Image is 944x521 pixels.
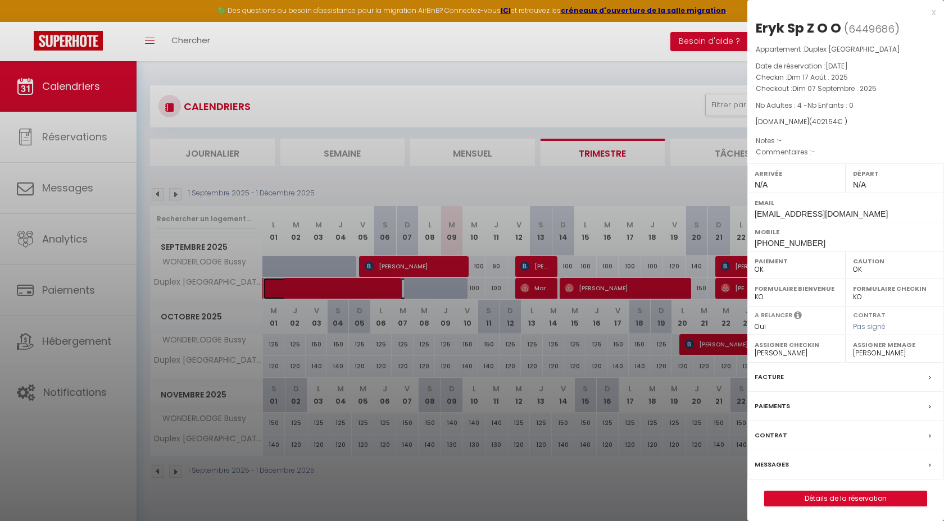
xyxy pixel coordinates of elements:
label: Mobile [755,226,937,237]
span: Pas signé [853,322,886,331]
span: ( ) [844,21,900,36]
label: Départ [853,168,937,179]
label: Contrat [853,310,886,318]
label: Paiements [755,400,790,412]
label: Assigner Checkin [755,339,838,350]
p: Date de réservation : [756,61,936,72]
span: [PHONE_NUMBER] [755,239,825,248]
label: Contrat [755,429,787,441]
span: Duplex [GEOGRAPHIC_DATA] [804,44,900,54]
label: Formulaire Bienvenue [755,283,838,294]
p: Appartement : [756,44,936,55]
a: Détails de la réservation [765,491,927,506]
span: 6449686 [848,22,895,36]
label: Assigner Menage [853,339,937,350]
label: Facture [755,371,784,383]
span: Dim 17 Août . 2025 [787,72,848,82]
span: N/A [853,180,866,189]
div: [DOMAIN_NAME] [756,117,936,127]
span: 4021.54 [812,117,837,126]
span: Nb Enfants : 0 [807,100,854,110]
label: Messages [755,459,789,470]
p: Commentaires : [756,147,936,158]
label: A relancer [755,310,792,320]
label: Paiement [755,255,838,267]
p: Notes : [756,135,936,147]
span: - [811,147,815,157]
p: Checkout : [756,83,936,94]
label: Email [755,197,937,208]
p: Checkin : [756,72,936,83]
i: Sélectionner OUI si vous souhaiter envoyer les séquences de messages post-checkout [794,310,802,323]
button: Ouvrir le widget de chat LiveChat [9,4,43,38]
label: Formulaire Checkin [853,283,937,294]
label: Caution [853,255,937,267]
span: [EMAIL_ADDRESS][DOMAIN_NAME] [755,209,888,218]
span: Nb Adultes : 4 - [756,100,854,110]
span: ( € ) [809,117,847,126]
button: Détails de la réservation [764,491,927,506]
div: Eryk Sp Z O O [756,19,841,37]
span: N/A [755,180,768,189]
span: [DATE] [825,61,848,71]
span: - [778,136,782,145]
div: x [747,6,936,19]
span: Dim 07 Septembre . 2025 [792,84,877,93]
label: Arrivée [755,168,838,179]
